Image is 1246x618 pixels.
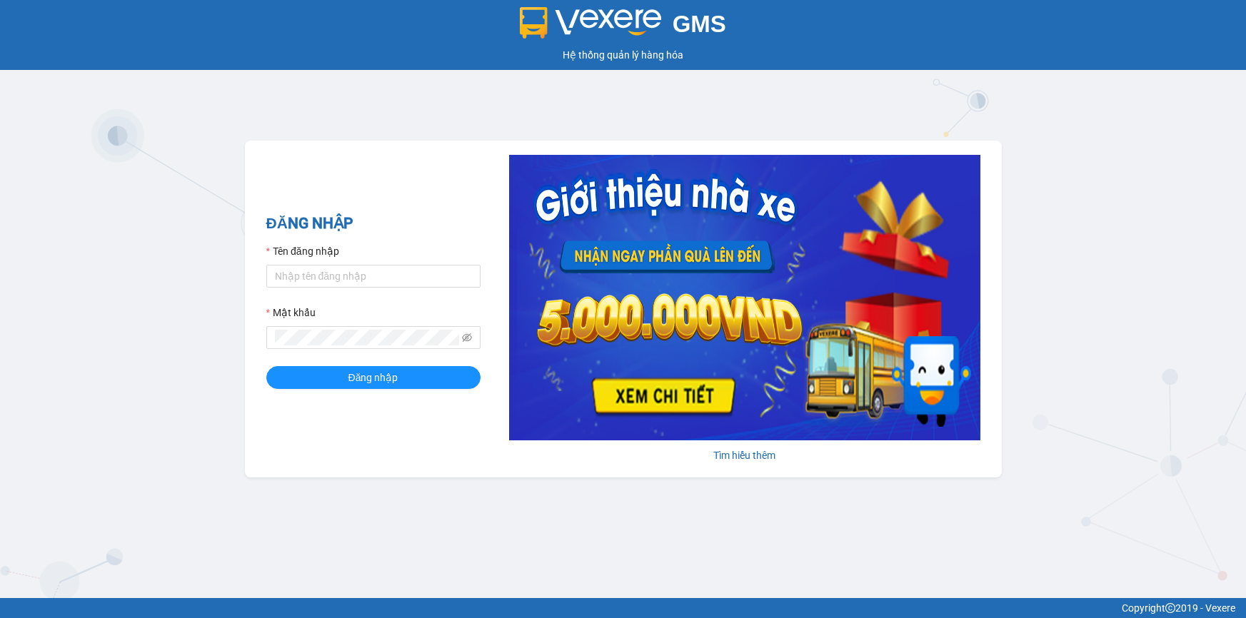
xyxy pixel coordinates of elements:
span: copyright [1165,603,1175,613]
input: Tên đăng nhập [266,265,481,288]
div: Hệ thống quản lý hàng hóa [4,47,1242,63]
label: Tên đăng nhập [266,243,339,259]
img: banner-0 [509,155,980,440]
h2: ĐĂNG NHẬP [266,212,481,235]
button: Đăng nhập [266,366,481,389]
input: Mật khẩu [275,330,459,345]
span: eye-invisible [462,333,472,343]
label: Mật khẩu [266,305,316,320]
span: Đăng nhập [348,370,398,385]
img: logo 2 [520,7,661,39]
span: GMS [673,11,726,37]
div: Copyright 2019 - Vexere [11,600,1235,616]
a: GMS [520,21,726,33]
div: Tìm hiểu thêm [509,447,980,463]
